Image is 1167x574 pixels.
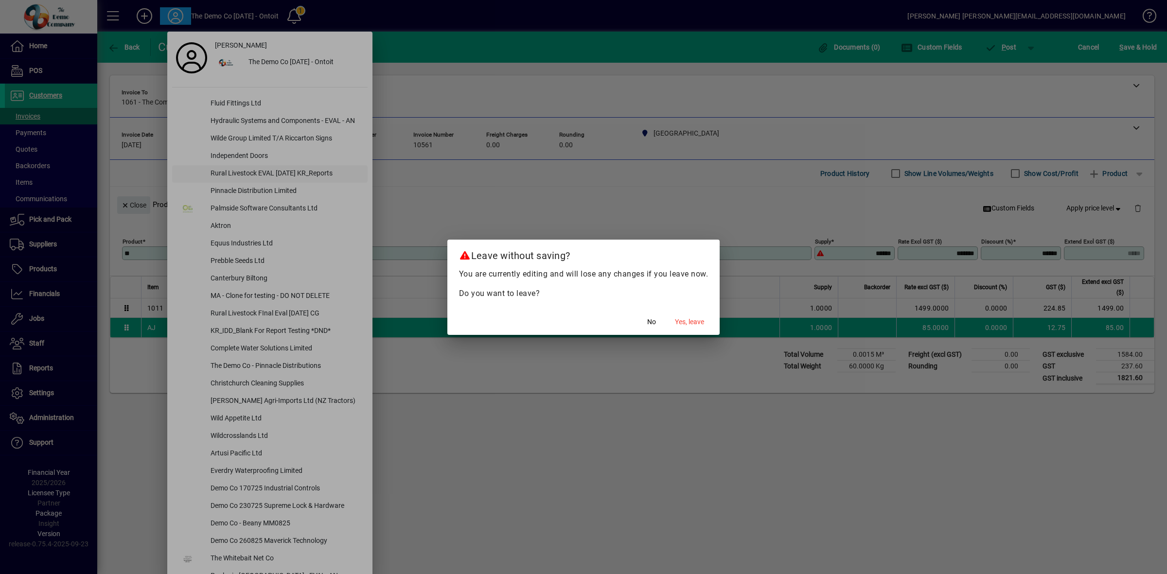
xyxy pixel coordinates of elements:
button: Yes, leave [671,313,708,331]
span: No [647,317,656,327]
p: You are currently editing and will lose any changes if you leave now. [459,268,708,280]
button: No [636,313,667,331]
h2: Leave without saving? [447,240,720,268]
span: Yes, leave [675,317,704,327]
p: Do you want to leave? [459,288,708,299]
